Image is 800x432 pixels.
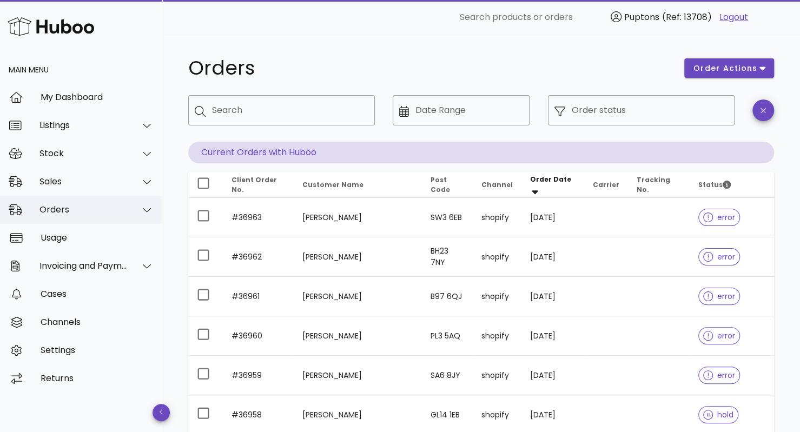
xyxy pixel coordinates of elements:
[188,58,671,78] h1: Orders
[521,237,584,277] td: [DATE]
[223,198,294,237] td: #36963
[302,180,363,189] span: Customer Name
[703,253,735,261] span: error
[41,345,154,355] div: Settings
[473,316,521,356] td: shopify
[521,356,584,395] td: [DATE]
[637,175,670,194] span: Tracking No.
[521,277,584,316] td: [DATE]
[294,172,422,198] th: Customer Name
[628,172,690,198] th: Tracking No.
[703,214,735,221] span: error
[422,172,473,198] th: Post Code
[473,172,521,198] th: Channel
[703,332,735,340] span: error
[422,277,473,316] td: B97 6QJ
[521,316,584,356] td: [DATE]
[693,63,758,74] span: order actions
[39,176,128,187] div: Sales
[662,11,712,23] span: (Ref: 13708)
[473,277,521,316] td: shopify
[684,58,774,78] button: order actions
[698,180,731,189] span: Status
[223,356,294,395] td: #36959
[703,293,735,300] span: error
[473,198,521,237] td: shopify
[422,316,473,356] td: PL3 5AQ
[223,172,294,198] th: Client Order No.
[530,175,571,184] span: Order Date
[294,316,422,356] td: [PERSON_NAME]
[41,373,154,383] div: Returns
[294,198,422,237] td: [PERSON_NAME]
[39,204,128,215] div: Orders
[690,172,774,198] th: Status
[188,142,774,163] p: Current Orders with Huboo
[39,120,128,130] div: Listings
[703,371,735,379] span: error
[422,198,473,237] td: SW3 6EB
[719,11,748,24] a: Logout
[223,277,294,316] td: #36961
[584,172,628,198] th: Carrier
[41,289,154,299] div: Cases
[422,356,473,395] td: SA6 8JY
[521,172,584,198] th: Order Date: Sorted descending. Activate to remove sorting.
[294,356,422,395] td: [PERSON_NAME]
[223,316,294,356] td: #36960
[232,175,277,194] span: Client Order No.
[39,148,128,158] div: Stock
[39,261,128,271] div: Invoicing and Payments
[294,277,422,316] td: [PERSON_NAME]
[41,317,154,327] div: Channels
[223,237,294,277] td: #36962
[431,175,450,194] span: Post Code
[294,237,422,277] td: [PERSON_NAME]
[703,411,733,418] span: hold
[473,237,521,277] td: shopify
[593,180,619,189] span: Carrier
[624,11,659,23] span: Puptons
[41,232,154,243] div: Usage
[473,356,521,395] td: shopify
[41,92,154,102] div: My Dashboard
[422,237,473,277] td: BH23 7NY
[521,198,584,237] td: [DATE]
[8,15,94,38] img: Huboo Logo
[481,180,513,189] span: Channel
